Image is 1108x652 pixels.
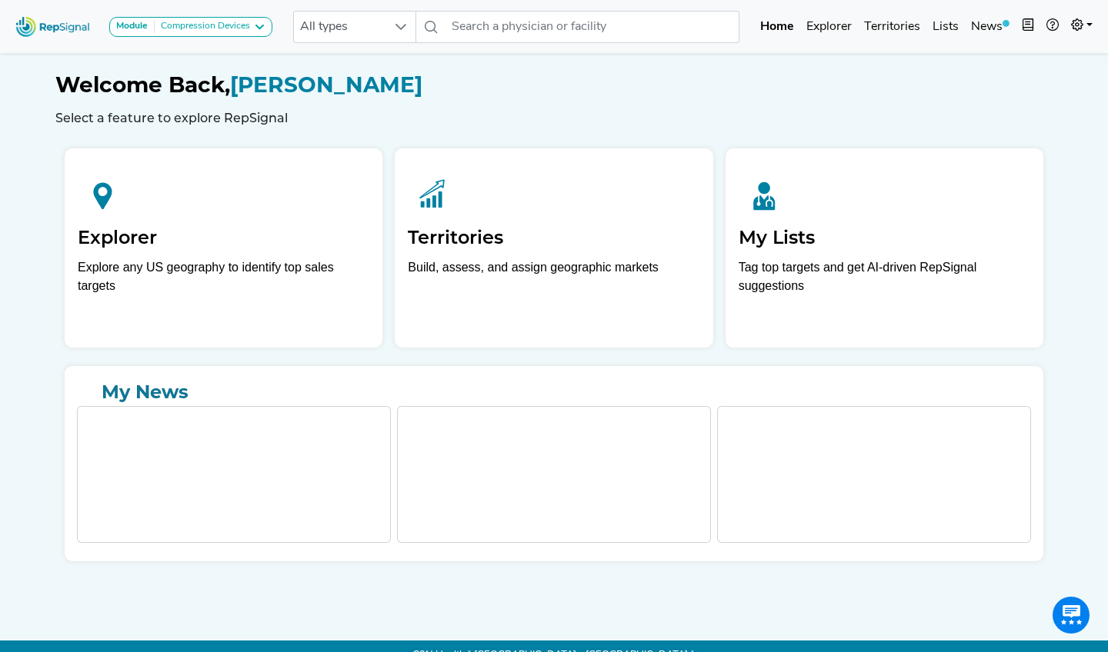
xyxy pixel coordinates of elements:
[739,258,1030,304] p: Tag top targets and get AI-driven RepSignal suggestions
[408,258,699,304] p: Build, assess, and assign geographic markets
[78,258,369,295] div: Explore any US geography to identify top sales targets
[155,21,250,33] div: Compression Devices
[78,227,369,249] h2: Explorer
[116,22,148,31] strong: Module
[77,378,1031,406] a: My News
[408,227,699,249] h2: Territories
[858,12,926,42] a: Territories
[739,227,1030,249] h2: My Lists
[294,12,386,42] span: All types
[726,148,1043,348] a: My ListsTag top targets and get AI-driven RepSignal suggestions
[395,148,713,348] a: TerritoriesBuild, assess, and assign geographic markets
[800,12,858,42] a: Explorer
[965,12,1016,42] a: News
[446,11,739,43] input: Search a physician or facility
[926,12,965,42] a: Lists
[754,12,800,42] a: Home
[65,148,382,348] a: ExplorerExplore any US geography to identify top sales targets
[55,72,230,98] span: Welcome Back,
[109,17,272,37] button: ModuleCompression Devices
[55,72,1053,98] h1: [PERSON_NAME]
[55,111,1053,125] h6: Select a feature to explore RepSignal
[1016,12,1040,42] button: Intel Book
